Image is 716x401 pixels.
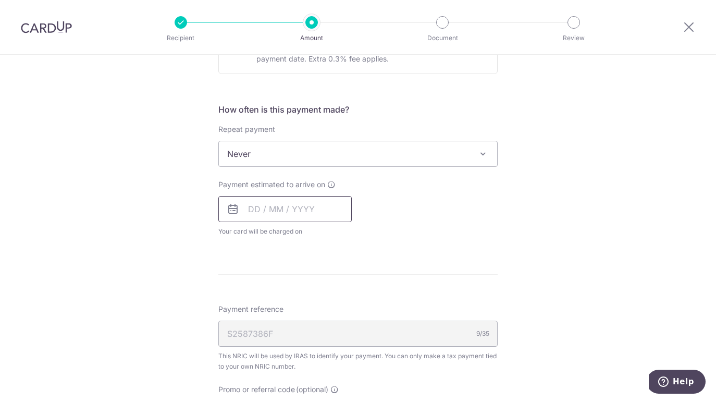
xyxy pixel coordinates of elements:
[218,179,325,190] span: Payment estimated to arrive on
[535,33,612,43] p: Review
[218,103,498,116] h5: How often is this payment made?
[296,384,328,395] span: (optional)
[218,141,498,167] span: Never
[649,370,706,396] iframe: Opens a widget where you can find more information
[218,196,352,222] input: DD / MM / YYYY
[273,33,350,43] p: Amount
[219,141,497,166] span: Never
[476,329,489,339] div: 9/35
[218,124,275,135] label: Repeat payment
[218,304,283,314] span: Payment reference
[218,384,295,395] span: Promo or referral code
[218,351,498,372] div: This NRIC will be used by IRAS to identify your payment. You can only make a tax payment tied to ...
[142,33,219,43] p: Recipient
[404,33,481,43] p: Document
[21,21,72,33] img: CardUp
[218,226,352,237] span: Your card will be charged on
